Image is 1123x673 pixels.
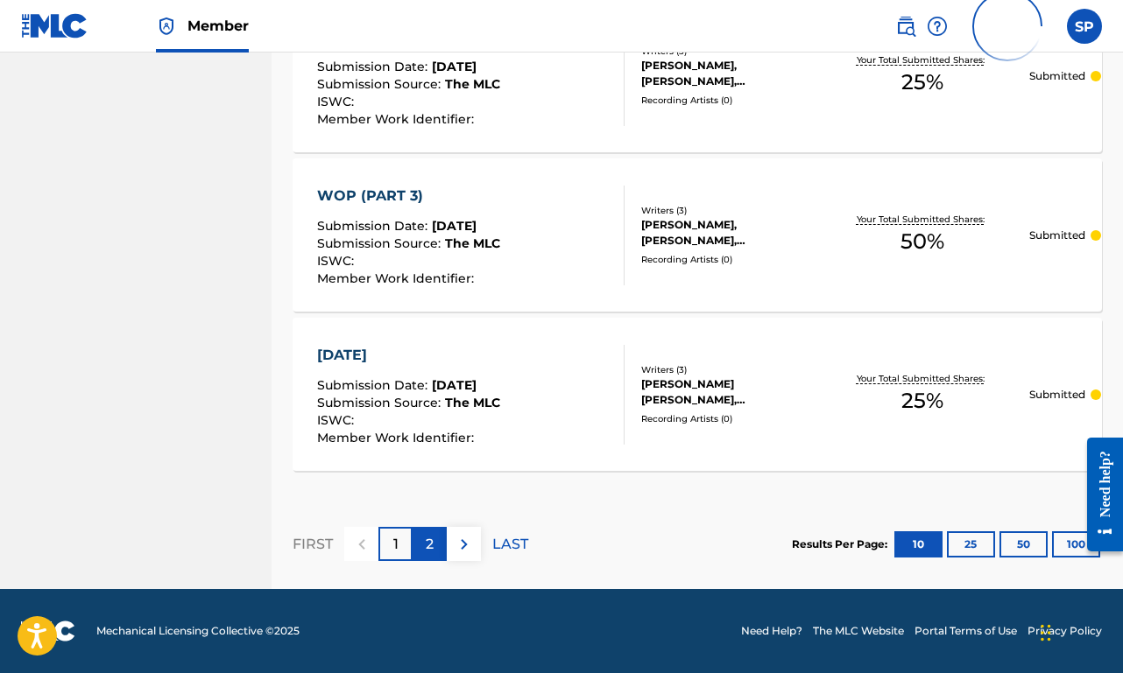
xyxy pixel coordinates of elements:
[445,235,500,251] span: The MLC
[21,13,88,39] img: MLC Logo
[317,235,445,251] span: Submission Source :
[641,363,816,376] div: Writers ( 3 )
[21,620,75,641] img: logo
[317,218,432,234] span: Submission Date :
[293,318,1102,471] a: [DATE]Submission Date:[DATE]Submission Source:The MLCISWC:Member Work Identifier:Writers (3)[PERS...
[915,623,1017,639] a: Portal Terms of Use
[641,412,816,425] div: Recording Artists ( 0 )
[317,111,478,127] span: Member Work Identifier :
[317,345,500,366] div: [DATE]
[317,270,478,286] span: Member Work Identifier :
[1052,531,1100,557] button: 100
[741,623,802,639] a: Need Help?
[317,412,358,428] span: ISWC :
[901,385,943,417] span: 25 %
[641,58,816,89] div: [PERSON_NAME], [PERSON_NAME], [PERSON_NAME]
[927,16,948,37] img: help
[317,377,432,393] span: Submission Date :
[641,253,816,266] div: Recording Artists ( 0 )
[317,253,358,269] span: ISWC :
[641,204,816,217] div: Writers ( 3 )
[857,53,989,67] p: Your Total Submitted Shares:
[813,623,904,639] a: The MLC Website
[293,534,333,555] p: FIRST
[432,377,477,393] span: [DATE]
[947,531,995,557] button: 25
[454,534,475,555] img: right
[293,158,1102,312] a: WOP (PART 3)Submission Date:[DATE]Submission Source:The MLCISWC:Member Work Identifier:Writers (3...
[492,534,528,555] p: LAST
[317,76,445,92] span: Submission Source :
[792,536,892,552] p: Results Per Page:
[1029,228,1085,243] p: Submitted
[96,623,300,639] span: Mechanical Licensing Collective © 2025
[426,534,434,555] p: 2
[901,226,944,257] span: 50 %
[445,76,500,92] span: The MLC
[1041,606,1051,659] div: Drag
[1067,9,1102,44] div: User Menu
[641,94,816,107] div: Recording Artists ( 0 )
[445,395,500,410] span: The MLC
[999,531,1048,557] button: 50
[894,531,943,557] button: 10
[641,376,816,408] div: [PERSON_NAME] [PERSON_NAME], [PERSON_NAME], [PERSON_NAME]
[317,186,500,207] div: WOP (PART 3)
[393,534,399,555] p: 1
[432,59,477,74] span: [DATE]
[317,430,478,445] span: Member Work Identifier :
[1029,387,1085,403] p: Submitted
[187,16,249,36] span: Member
[927,9,948,44] div: Help
[1028,623,1102,639] a: Privacy Policy
[317,59,432,74] span: Submission Date :
[857,213,989,226] p: Your Total Submitted Shares:
[1035,589,1123,673] iframe: Chat Widget
[895,9,916,44] a: Public Search
[317,94,358,109] span: ISWC :
[317,395,445,410] span: Submission Source :
[156,16,177,37] img: Top Rightsholder
[641,217,816,249] div: [PERSON_NAME], [PERSON_NAME], [PERSON_NAME]
[1074,423,1123,567] iframe: Resource Center
[901,67,943,98] span: 25 %
[895,16,916,37] img: search
[857,372,989,385] p: Your Total Submitted Shares:
[432,218,477,234] span: [DATE]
